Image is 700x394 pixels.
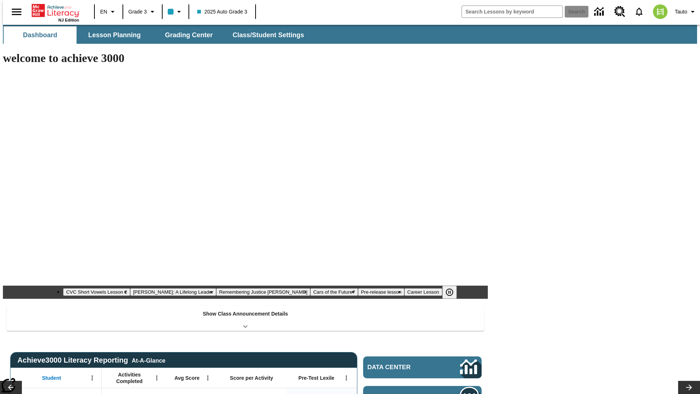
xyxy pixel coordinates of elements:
[132,356,165,364] div: At-A-Glance
[130,288,216,296] button: Slide 2 Dianne Feinstein: A Lifelong Leader
[78,26,151,44] button: Lesson Planning
[230,375,273,381] span: Score per Activity
[233,31,304,39] span: Class/Student Settings
[197,8,248,16] span: 2025 Auto Grade 3
[88,31,141,39] span: Lesson Planning
[358,288,404,296] button: Slide 5 Pre-release lesson
[151,372,162,383] button: Open Menu
[202,372,213,383] button: Open Menu
[174,375,199,381] span: Avg Score
[672,5,700,18] button: Profile/Settings
[6,1,27,23] button: Open side menu
[97,5,120,18] button: Language: EN, Select a language
[653,4,668,19] img: avatar image
[363,356,482,378] a: Data Center
[367,364,436,371] span: Data Center
[203,310,288,318] p: Show Class Announcement Details
[128,8,147,16] span: Grade 3
[678,381,700,394] button: Lesson carousel, Next
[165,5,186,18] button: Class color is light blue. Change class color
[649,2,672,21] button: Select a new avatar
[341,372,352,383] button: Open Menu
[100,8,107,16] span: EN
[3,26,311,44] div: SubNavbar
[42,375,61,381] span: Student
[7,306,484,331] div: Show Class Announcement Details
[165,31,213,39] span: Grading Center
[462,6,563,18] input: search field
[3,25,697,44] div: SubNavbar
[404,288,442,296] button: Slide 6 Career Lesson
[442,286,457,299] button: Pause
[610,2,630,22] a: Resource Center, Will open in new tab
[32,3,79,18] a: Home
[630,2,649,21] a: Notifications
[442,286,464,299] div: Pause
[675,8,687,16] span: Tauto
[17,356,166,364] span: Achieve3000 Literacy Reporting
[63,288,130,296] button: Slide 1 CVC Short Vowels Lesson 2
[58,18,79,22] span: NJ Edition
[4,26,77,44] button: Dashboard
[125,5,160,18] button: Grade: Grade 3, Select a grade
[87,372,98,383] button: Open Menu
[152,26,225,44] button: Grading Center
[3,51,488,65] h1: welcome to achieve 3000
[216,288,310,296] button: Slide 3 Remembering Justice O'Connor
[310,288,358,296] button: Slide 4 Cars of the Future?
[299,375,335,381] span: Pre-Test Lexile
[227,26,310,44] button: Class/Student Settings
[105,371,153,385] span: Activities Completed
[32,3,79,22] div: Home
[23,31,57,39] span: Dashboard
[590,2,610,22] a: Data Center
